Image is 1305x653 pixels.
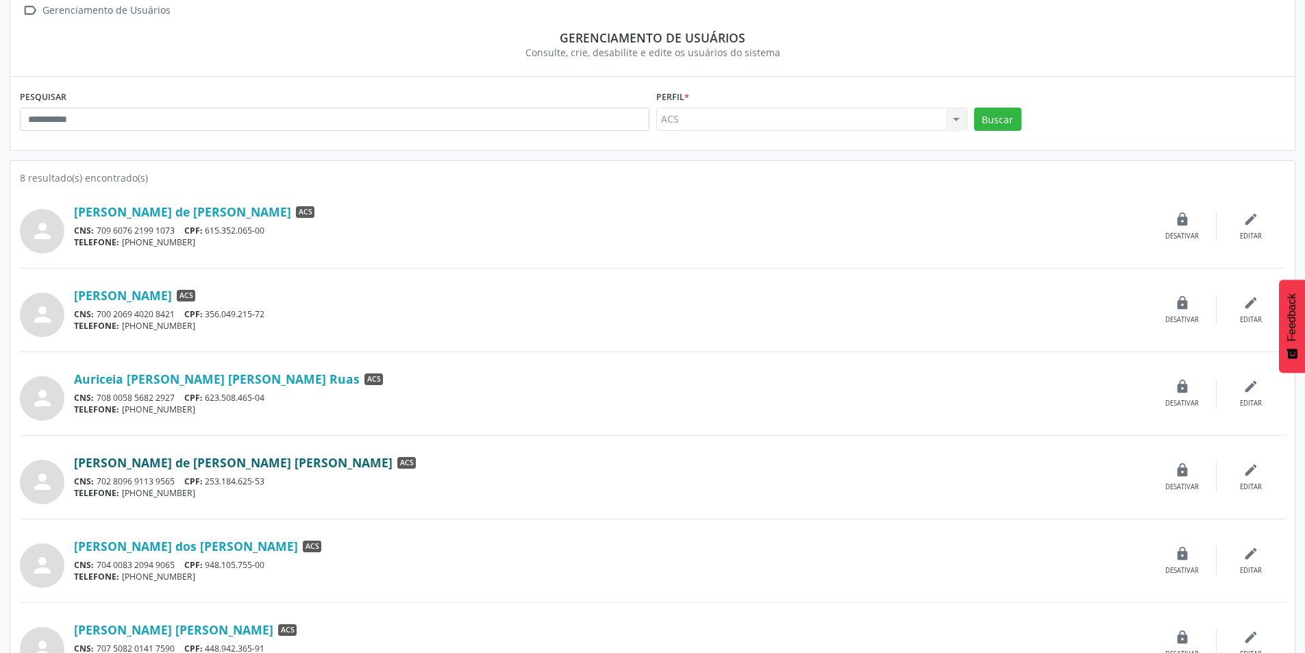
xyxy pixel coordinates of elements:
[1175,546,1190,561] i: lock
[1243,463,1258,478] i: edit
[30,219,55,243] i: person
[20,1,173,21] a:  Gerenciamento de Usuários
[1165,566,1199,576] div: Desativar
[1240,566,1262,576] div: Editar
[74,392,94,404] span: CNS:
[74,225,1148,236] div: 709 6076 2199 1073 615.352.065-00
[29,45,1276,60] div: Consulte, crie, desabilite e edite os usuários do sistema
[74,371,360,386] a: Auriceia [PERSON_NAME] [PERSON_NAME] Ruas
[1243,630,1258,645] i: edit
[74,204,291,219] a: [PERSON_NAME] de [PERSON_NAME]
[20,171,1285,185] div: 8 resultado(s) encontrado(s)
[30,553,55,578] i: person
[1243,379,1258,394] i: edit
[74,476,1148,487] div: 702 8096 9113 9565 253.184.625-53
[184,392,203,404] span: CPF:
[184,308,203,320] span: CPF:
[74,455,393,470] a: [PERSON_NAME] de [PERSON_NAME] [PERSON_NAME]
[1240,482,1262,492] div: Editar
[74,320,119,332] span: TELEFONE:
[74,622,273,637] a: [PERSON_NAME] [PERSON_NAME]
[74,308,94,320] span: CNS:
[397,457,416,469] span: ACS
[364,373,383,386] span: ACS
[177,290,195,302] span: ACS
[1165,482,1199,492] div: Desativar
[29,30,1276,45] div: Gerenciamento de usuários
[20,86,66,108] label: PESQUISAR
[1175,379,1190,394] i: lock
[74,236,1148,248] div: [PHONE_NUMBER]
[74,392,1148,404] div: 708 0058 5682 2927 623.508.465-04
[40,1,173,21] div: Gerenciamento de Usuários
[74,476,94,487] span: CNS:
[296,206,314,219] span: ACS
[1175,630,1190,645] i: lock
[1165,232,1199,241] div: Desativar
[74,559,1148,571] div: 704 0083 2094 9065 948.105.755-00
[74,404,119,415] span: TELEFONE:
[1286,293,1298,341] span: Feedback
[74,320,1148,332] div: [PHONE_NUMBER]
[656,86,689,108] label: Perfil
[184,476,203,487] span: CPF:
[1243,295,1258,310] i: edit
[1243,546,1258,561] i: edit
[74,487,1148,499] div: [PHONE_NUMBER]
[20,1,40,21] i: 
[1175,463,1190,478] i: lock
[1175,295,1190,310] i: lock
[74,539,298,554] a: [PERSON_NAME] dos [PERSON_NAME]
[1243,212,1258,227] i: edit
[74,559,94,571] span: CNS:
[30,469,55,494] i: person
[74,404,1148,415] div: [PHONE_NUMBER]
[1279,280,1305,373] button: Feedback - Mostrar pesquisa
[1175,212,1190,227] i: lock
[1240,232,1262,241] div: Editar
[974,108,1021,131] button: Buscar
[278,624,297,637] span: ACS
[303,541,321,553] span: ACS
[74,571,1148,582] div: [PHONE_NUMBER]
[1165,315,1199,325] div: Desativar
[1165,399,1199,408] div: Desativar
[74,308,1148,320] div: 700 2069 4020 8421 356.049.215-72
[184,559,203,571] span: CPF:
[184,225,203,236] span: CPF:
[74,571,119,582] span: TELEFONE:
[1240,315,1262,325] div: Editar
[30,386,55,410] i: person
[30,302,55,327] i: person
[74,236,119,248] span: TELEFONE:
[74,225,94,236] span: CNS:
[1240,399,1262,408] div: Editar
[74,288,172,303] a: [PERSON_NAME]
[74,487,119,499] span: TELEFONE:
